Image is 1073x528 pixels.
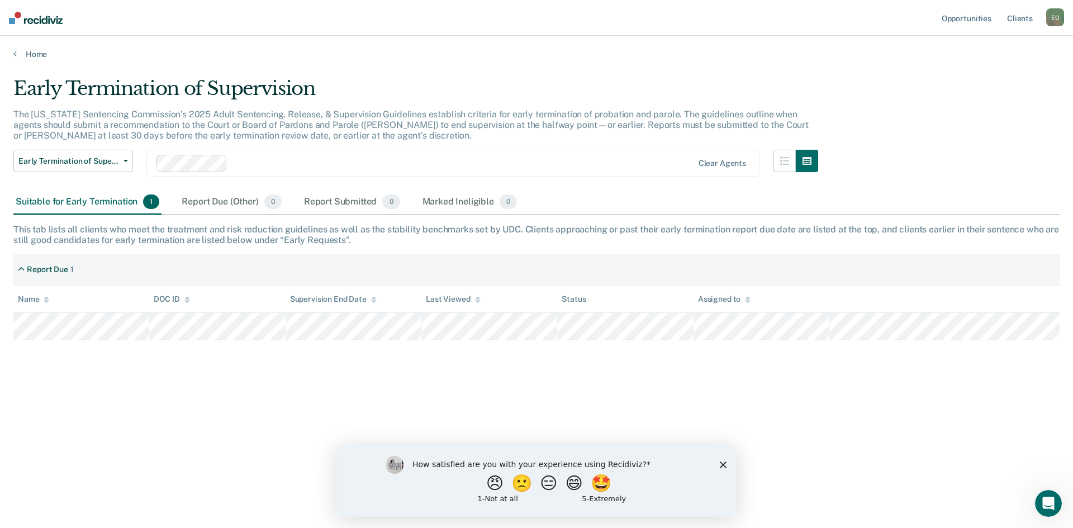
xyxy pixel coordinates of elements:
[336,445,737,517] iframe: Survey by Kim from Recidiviz
[9,12,63,24] img: Recidiviz
[290,294,377,304] div: Supervision End Date
[70,265,74,274] div: 1
[264,194,282,209] span: 0
[500,194,517,209] span: 0
[13,190,162,215] div: Suitable for Early Termination1
[13,49,1060,59] a: Home
[18,294,49,304] div: Name
[13,77,818,109] div: Early Termination of Supervision
[1046,8,1064,26] div: E O
[154,294,189,304] div: DOC ID
[382,194,400,209] span: 0
[13,260,78,279] div: Report Due1
[13,224,1060,245] div: This tab lists all clients who meet the treatment and risk reduction guidelines as well as the st...
[562,294,586,304] div: Status
[302,190,402,215] div: Report Submitted0
[143,194,159,209] span: 1
[420,190,520,215] div: Marked Ineligible0
[179,190,283,215] div: Report Due (Other)0
[699,159,746,168] div: Clear agents
[13,150,133,172] button: Early Termination of Supervision
[18,156,119,166] span: Early Termination of Supervision
[27,265,68,274] div: Report Due
[1046,8,1064,26] button: EO
[13,109,809,141] p: The [US_STATE] Sentencing Commission’s 2025 Adult Sentencing, Release, & Supervision Guidelines e...
[426,294,480,304] div: Last Viewed
[1035,490,1062,517] iframe: Intercom live chat
[698,294,751,304] div: Assigned to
